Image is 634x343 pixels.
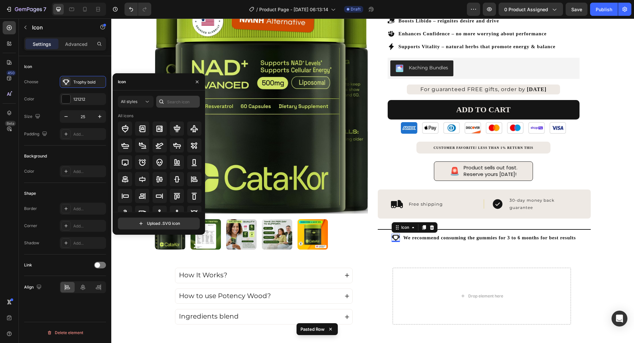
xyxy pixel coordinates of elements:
button: 0 product assigned [499,3,563,16]
button: Kaching Bundles [279,42,342,58]
div: Add... [73,169,104,175]
div: Padding [24,130,49,139]
span: 30-day money back guarantee [398,179,443,191]
span: [DATE] [415,68,435,74]
div: Background [24,153,47,159]
button: ADD TO CART [276,82,468,101]
span: / [256,6,258,13]
div: Add... [73,206,104,212]
p: 7 [43,5,46,13]
div: Shadow [24,240,39,246]
strong: Supports Vitality – natural herbs that promote energy & balance [287,25,444,31]
div: Beta [5,121,16,126]
div: Delete element [47,329,83,337]
div: Link [24,262,32,268]
div: Choose [24,79,38,85]
p: Settings [33,41,51,48]
div: Drop element here [357,275,392,280]
p: Icon [32,23,88,31]
p: Advanced [65,41,88,48]
div: Add... [73,240,104,246]
img: KachingBundles.png [284,46,292,54]
div: Undo/Redo [124,3,151,16]
span: 🚨 [338,148,348,157]
div: Rich Text Editor. Editing area: main [398,178,466,193]
div: Color [24,168,34,174]
div: Corner [24,223,37,229]
span: Ingredients blend [68,294,127,302]
div: Icon [24,64,32,70]
div: 450 [6,70,16,76]
span: All styles [121,99,137,104]
div: Border [24,206,37,212]
button: 7 [3,3,49,16]
span: Draft [351,6,361,12]
strong: CUSTOMER FAVORITE! LESS THAN 1% RETURN THIS [322,127,422,131]
span: How It Works? [68,253,116,260]
div: ADD TO CART [345,86,400,96]
div: Trophy bold [73,79,104,85]
span: For guaranteed FREE gifts, order by [309,68,414,74]
iframe: Design area [111,18,634,343]
div: Rich Text Editor. Editing area: main [297,181,332,190]
div: Upload .SVG icon [138,220,180,227]
span: Save [571,7,582,12]
div: Shape [24,190,36,196]
button: All styles [118,96,154,108]
div: Kaching Bundles [298,46,337,53]
span: | [371,179,374,191]
div: Color [24,96,34,102]
div: Open Intercom Messenger [612,311,627,326]
button: Delete element [24,327,106,338]
span: Reserve yours [DATE]! [352,152,405,159]
button: Save [566,3,587,16]
span: How to use Potency Wood? [68,273,159,281]
strong: Enhances Confidence – no more worrying about performance [287,13,436,18]
span: Product sells out fast. [352,146,406,153]
span: Product Page - [DATE] 06:13:14 [259,6,328,13]
div: 121212 [73,96,104,102]
p: Pasted Row [300,326,325,332]
div: All icons [118,113,133,119]
div: Add... [73,223,104,229]
div: Align [24,283,43,292]
button: Upload .SVG icon [118,218,200,229]
button: Publish [590,3,618,16]
div: Icon [118,79,126,85]
img: gempages_577868578863186706-c049d564-8db8-4b11-9d9e-9a5098cd4ff7.png [290,104,455,115]
h2: We recommend consuming the gummies for 3 to 6 months for best results [291,216,465,223]
span: Free shipping [298,183,332,188]
div: Size [24,112,42,121]
div: Publish [596,6,612,13]
input: Search icon [156,96,200,108]
div: Add... [73,131,104,137]
span: 0 product assigned [504,6,548,13]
